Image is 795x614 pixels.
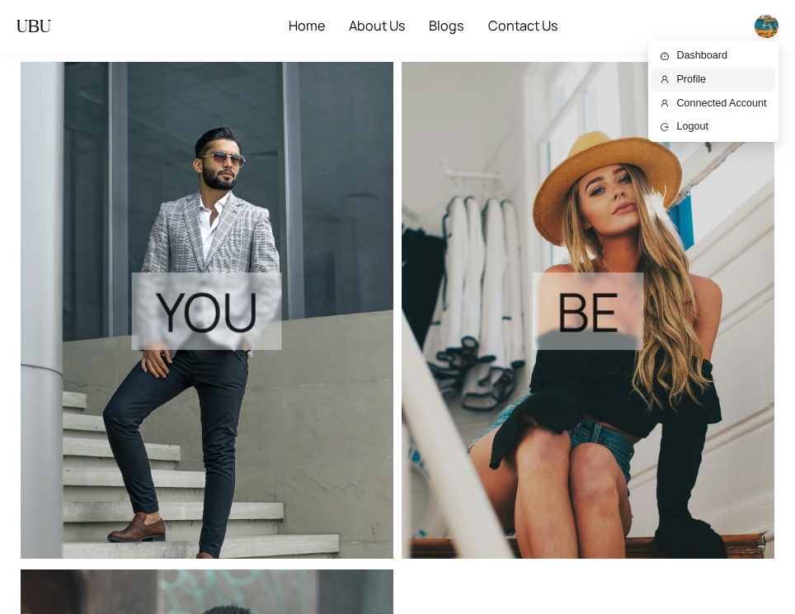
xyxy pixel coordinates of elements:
img: 4debee03-0d1c-47d2-9d46-479f0573d09c_shubhendu-mohanty-VUxo8zPMeFE-unsplash.webp [755,15,779,39]
span: Home [289,2,325,50]
img: UBU-image-2-D40hMnJS.jpg [402,62,774,559]
span: Connected Account [676,96,766,112]
img: UBU-image-1-8YSWMyMK.jpg [21,62,393,559]
span: dashboard [661,52,671,61]
h1: YOU [155,285,258,338]
span: user [661,75,671,84]
span: Dashboard [676,48,766,64]
a: UBU [16,2,51,50]
span: Contact Us [488,2,558,50]
span: logout [661,123,671,132]
span: user [661,99,671,108]
span: Logout [676,119,766,135]
span: Blogs [429,2,464,50]
span: Profile [676,72,766,88]
h1: BE [557,285,620,338]
span: About Us [349,2,406,50]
